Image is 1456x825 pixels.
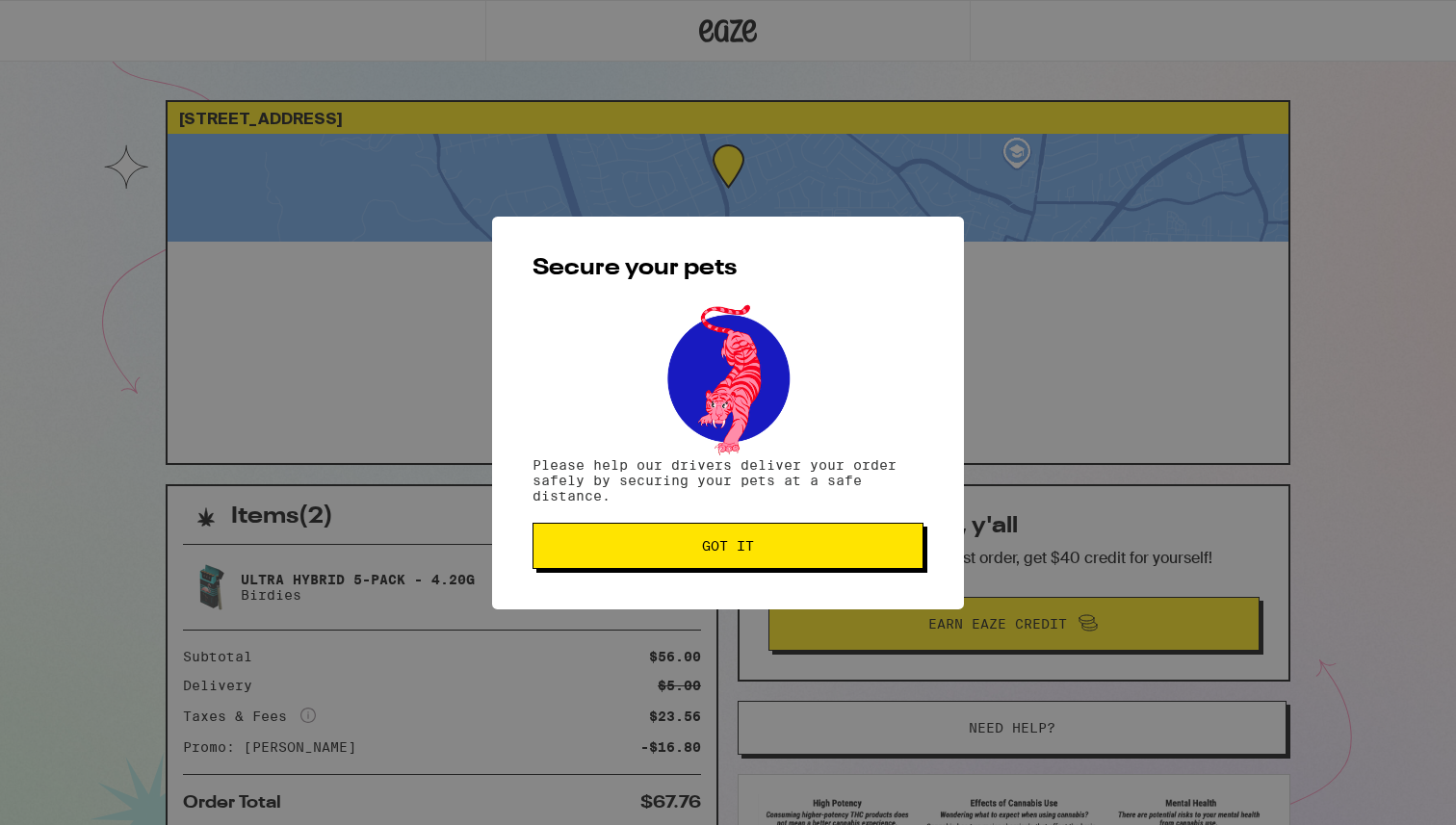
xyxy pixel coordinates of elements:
[533,257,923,280] h2: Secure your pets
[702,539,754,553] span: Got it
[533,457,923,503] p: Please help our drivers deliver your order safely by securing your pets at a safe distance.
[533,523,923,569] button: Got it
[649,299,807,457] img: pets
[12,13,139,29] span: Hi. Need any help?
